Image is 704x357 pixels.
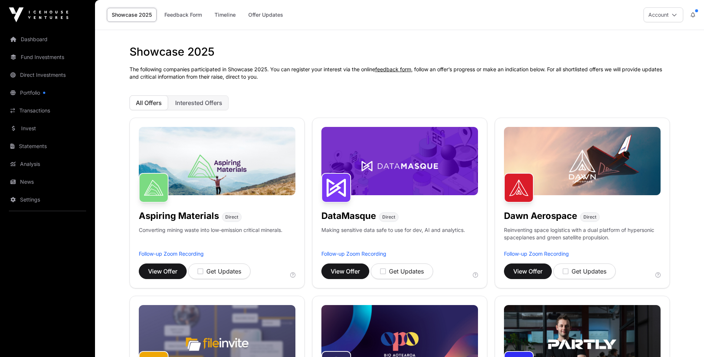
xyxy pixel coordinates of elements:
[130,45,670,58] h1: Showcase 2025
[644,7,683,22] button: Account
[9,7,68,22] img: Icehouse Ventures Logo
[210,8,240,22] a: Timeline
[583,214,596,220] span: Direct
[667,321,704,357] iframe: Chat Widget
[6,120,89,137] a: Invest
[169,95,229,110] button: Interested Offers
[6,31,89,48] a: Dashboard
[225,214,238,220] span: Direct
[130,95,168,110] button: All Offers
[331,267,360,276] span: View Offer
[375,66,411,72] a: feedback form
[139,226,282,250] p: Converting mining waste into low-emission critical minerals.
[504,263,552,279] button: View Offer
[321,173,351,203] img: DataMasque
[175,99,222,107] span: Interested Offers
[321,263,369,279] button: View Offer
[321,250,386,257] a: Follow-up Zoom Recording
[563,267,606,276] div: Get Updates
[130,66,670,81] p: The following companies participated in Showcase 2025. You can register your interest via the onl...
[139,173,168,203] img: Aspiring Materials
[321,226,465,250] p: Making sensitive data safe to use for dev, AI and analytics.
[6,191,89,208] a: Settings
[504,127,661,195] img: Dawn-Banner.jpg
[107,8,157,22] a: Showcase 2025
[243,8,288,22] a: Offer Updates
[321,210,376,222] h1: DataMasque
[148,267,177,276] span: View Offer
[553,263,616,279] button: Get Updates
[371,263,433,279] button: Get Updates
[6,49,89,65] a: Fund Investments
[504,250,569,257] a: Follow-up Zoom Recording
[513,267,543,276] span: View Offer
[504,226,661,250] p: Reinventing space logistics with a dual platform of hypersonic spaceplanes and green satellite pr...
[504,173,534,203] img: Dawn Aerospace
[6,156,89,172] a: Analysis
[6,138,89,154] a: Statements
[197,267,241,276] div: Get Updates
[6,67,89,83] a: Direct Investments
[188,263,251,279] button: Get Updates
[139,263,187,279] button: View Offer
[6,174,89,190] a: News
[136,99,162,107] span: All Offers
[139,250,204,257] a: Follow-up Zoom Recording
[6,102,89,119] a: Transactions
[160,8,207,22] a: Feedback Form
[504,210,577,222] h1: Dawn Aerospace
[321,127,478,195] img: DataMasque-Banner.jpg
[380,267,424,276] div: Get Updates
[6,85,89,101] a: Portfolio
[139,127,295,195] img: Aspiring-Banner.jpg
[139,210,219,222] h1: Aspiring Materials
[382,214,395,220] span: Direct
